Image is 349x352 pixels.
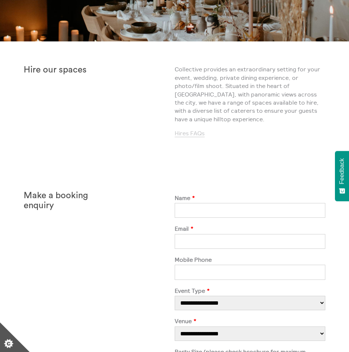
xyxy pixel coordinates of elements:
p: Collective provides an extraordinary setting for your event, wedding, private dining experience, ... [175,65,326,123]
strong: Make a booking enquiry [24,191,88,210]
strong: Hire [24,65,41,74]
strong: our spaces [43,65,87,74]
label: Event Type [175,287,326,294]
label: Mobile Phone [175,256,326,263]
label: Venue [175,318,326,324]
button: Feedback - Show survey [335,151,349,201]
span: Feedback [339,158,345,184]
label: Name [175,194,326,201]
a: Hires FAQs [175,129,205,137]
label: Email [175,225,326,232]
